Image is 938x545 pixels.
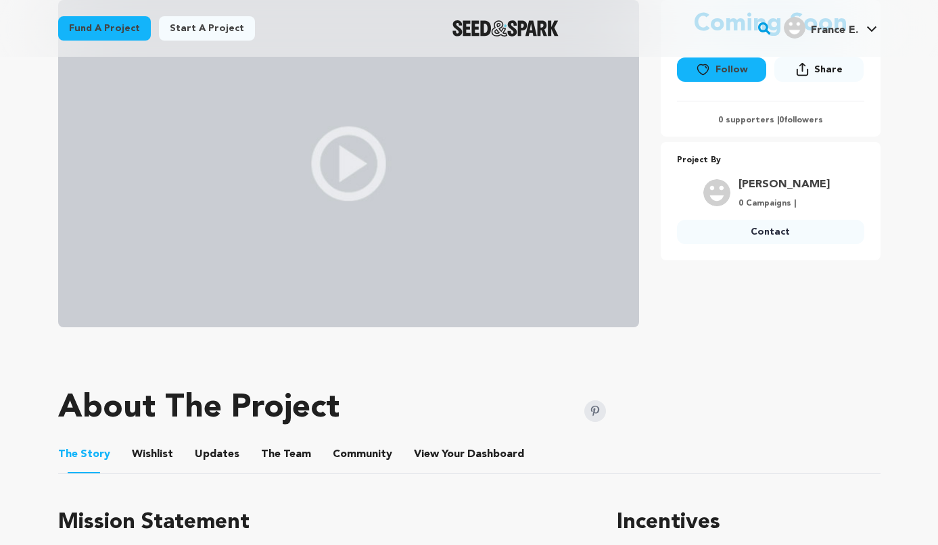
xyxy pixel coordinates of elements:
h3: Mission Statement [58,506,585,539]
img: user.png [784,17,805,39]
span: Team [261,446,311,463]
span: The [261,446,281,463]
span: The [58,446,78,463]
span: Community [333,446,392,463]
h1: About The Project [58,392,339,425]
img: Seed&Spark Pinterest Icon [584,400,606,422]
a: Start a project [159,16,255,41]
h1: Incentives [617,506,880,539]
span: Dashboard [467,446,524,463]
p: Project By [677,153,864,168]
p: 0 supporters | followers [677,115,864,126]
a: ViewYourDashboard [414,446,527,463]
img: Seed&Spark Logo Dark Mode [452,20,559,37]
a: Contact [677,220,864,244]
img: user.png [703,179,730,206]
a: Seed&Spark Homepage [452,20,559,37]
span: Wishlist [132,446,173,463]
div: France E.'s Profile [784,17,858,39]
span: Share [774,57,864,87]
span: France E. [811,25,858,36]
span: Your [414,446,527,463]
span: 0 [779,116,784,124]
a: France E.'s Profile [781,14,880,39]
button: Follow [677,57,766,82]
span: Updates [195,446,239,463]
p: 0 Campaigns | [738,198,830,209]
a: Fund a project [58,16,151,41]
button: Share [774,57,864,82]
span: Story [58,446,110,463]
span: Share [814,63,843,76]
span: France E.'s Profile [781,14,880,43]
a: Goto Kutchinski Sarah profile [738,176,830,193]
